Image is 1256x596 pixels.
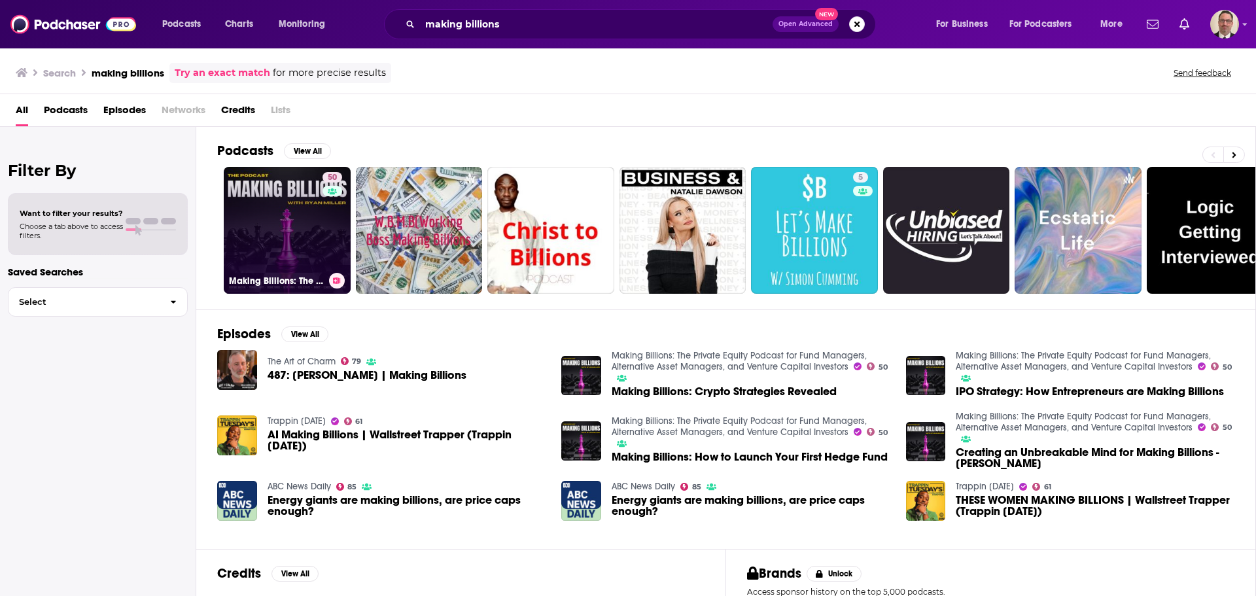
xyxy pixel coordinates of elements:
span: For Business [936,15,988,33]
a: Making Billions: The Private Equity Podcast for Fund Managers, Alternative Asset Managers, and Ve... [956,411,1211,433]
h3: Search [43,67,76,79]
img: THESE WOMEN MAKING BILLIONS | Wallstreet Trapper (Trappin Tuesday's) [906,481,946,521]
input: Search podcasts, credits, & more... [420,14,773,35]
h2: Filter By [8,161,188,180]
img: AI Making Billions | Wallstreet Trapper (Trappin Tuesday's) [217,415,257,455]
span: 61 [355,419,362,425]
a: 50Making Billions: The Private Equity Podcast for Fund Managers, Alternative Asset Managers, and ... [224,167,351,294]
a: IPO Strategy: How Entrepreneurs are Making Billions [956,386,1224,397]
span: For Podcasters [1009,15,1072,33]
img: 487: Brian Koppelman | Making Billions [217,350,257,390]
a: Trappin Tuesday's [268,415,326,427]
a: Show notifications dropdown [1142,13,1164,35]
span: 50 [1223,364,1232,370]
a: 5 [751,167,878,294]
div: Search podcasts, credits, & more... [396,9,888,39]
a: EpisodesView All [217,326,328,342]
span: Podcasts [162,15,201,33]
img: Podchaser - Follow, Share and Rate Podcasts [10,12,136,37]
button: open menu [153,14,218,35]
a: Making Billions: How to Launch Your First Hedge Fund [612,451,888,463]
a: Trappin Tuesday's [956,481,1014,492]
p: Saved Searches [8,266,188,278]
a: CreditsView All [217,565,319,582]
h3: making billions [92,67,164,79]
button: open menu [270,14,342,35]
h2: Credits [217,565,261,582]
h2: Episodes [217,326,271,342]
a: Energy giants are making billions, are price caps enough? [561,481,601,521]
span: Open Advanced [778,21,833,27]
button: Open AdvancedNew [773,16,839,32]
span: 79 [352,359,361,364]
a: PodcastsView All [217,143,331,159]
span: 50 [328,171,337,184]
button: View All [271,566,319,582]
button: open menu [1091,14,1139,35]
span: 50 [879,430,888,436]
a: Making Billions: Crypto Strategies Revealed [561,356,601,396]
span: 61 [1044,484,1051,490]
span: 50 [879,364,888,370]
a: 50 [1211,423,1232,431]
a: Making Billions: The Private Equity Podcast for Fund Managers, Alternative Asset Managers, and Ve... [612,350,867,372]
img: Making Billions: How to Launch Your First Hedge Fund [561,421,601,461]
img: IPO Strategy: How Entrepreneurs are Making Billions [906,356,946,396]
span: 85 [692,484,701,490]
img: Creating an Unbreakable Mind for Making Billions - Tui Martin [906,422,946,462]
button: Show profile menu [1210,10,1239,39]
a: Episodes [103,99,146,126]
span: Logged in as PercPodcast [1210,10,1239,39]
span: THESE WOMEN MAKING BILLIONS | Wallstreet Trapper (Trappin [DATE]) [956,495,1234,517]
a: 85 [680,483,701,491]
a: ABC News Daily [268,481,331,492]
span: Want to filter your results? [20,209,123,218]
a: Energy giants are making billions, are price caps enough? [268,495,546,517]
button: Unlock [807,566,862,582]
a: THESE WOMEN MAKING BILLIONS | Wallstreet Trapper (Trappin Tuesday's) [956,495,1234,517]
a: Credits [221,99,255,126]
span: New [815,8,839,20]
a: 50 [323,172,342,183]
span: Choose a tab above to access filters. [20,222,123,240]
a: 50 [1211,362,1232,370]
a: Show notifications dropdown [1174,13,1195,35]
a: The Art of Charm [268,356,336,367]
span: Charts [225,15,253,33]
h3: Making Billions: The Private Equity Podcast for Fund Managers, Alternative Asset Managers, and Ve... [229,275,324,287]
span: 487: [PERSON_NAME] | Making Billions [268,370,466,381]
img: User Profile [1210,10,1239,39]
span: 50 [1223,425,1232,430]
a: Podcasts [44,99,88,126]
a: 50 [867,428,888,436]
button: Send feedback [1170,67,1235,79]
span: 85 [347,484,357,490]
h2: Podcasts [217,143,273,159]
span: Making Billions: Crypto Strategies Revealed [612,386,837,397]
span: Monitoring [279,15,325,33]
span: Energy giants are making billions, are price caps enough? [612,495,890,517]
a: Making Billions: The Private Equity Podcast for Fund Managers, Alternative Asset Managers, and Ve... [956,350,1211,372]
button: Select [8,287,188,317]
button: View All [281,326,328,342]
button: open menu [1001,14,1091,35]
img: Energy giants are making billions, are price caps enough? [217,481,257,521]
h2: Brands [747,565,801,582]
a: AI Making Billions | Wallstreet Trapper (Trappin Tuesday's) [268,429,546,451]
a: 61 [344,417,363,425]
a: All [16,99,28,126]
a: Charts [217,14,261,35]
